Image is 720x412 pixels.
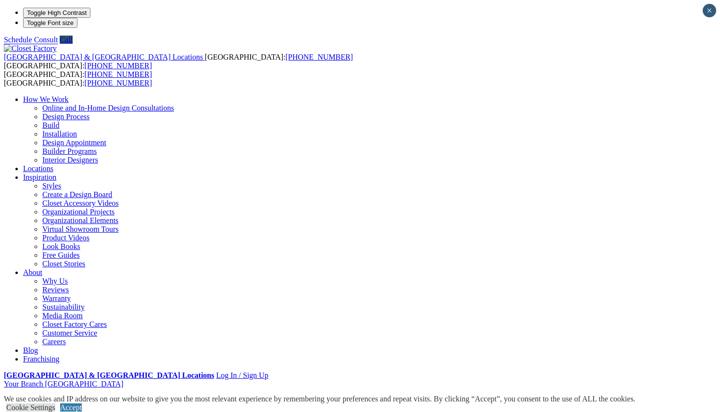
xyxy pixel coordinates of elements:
[23,268,42,276] a: About
[42,112,89,121] a: Design Process
[4,44,57,53] img: Closet Factory
[42,337,66,346] a: Careers
[6,403,55,412] a: Cookie Settings
[42,312,83,320] a: Media Room
[42,130,77,138] a: Installation
[85,70,152,78] a: [PHONE_NUMBER]
[60,36,73,44] a: Call
[4,36,58,44] a: Schedule Consult
[23,164,53,173] a: Locations
[85,62,152,70] a: [PHONE_NUMBER]
[23,346,38,354] a: Blog
[4,380,124,388] a: Your Branch [GEOGRAPHIC_DATA]
[42,147,97,155] a: Builder Programs
[4,53,203,61] span: [GEOGRAPHIC_DATA] & [GEOGRAPHIC_DATA] Locations
[42,190,112,199] a: Create a Design Board
[85,79,152,87] a: [PHONE_NUMBER]
[42,156,98,164] a: Interior Designers
[42,286,69,294] a: Reviews
[42,225,119,233] a: Virtual Showroom Tours
[42,104,174,112] a: Online and In-Home Design Consultations
[42,121,60,129] a: Build
[27,19,74,26] span: Toggle Font size
[42,251,80,259] a: Free Guides
[42,234,89,242] a: Product Videos
[42,216,118,225] a: Organizational Elements
[42,242,80,250] a: Look Books
[4,53,205,61] a: [GEOGRAPHIC_DATA] & [GEOGRAPHIC_DATA] Locations
[42,182,61,190] a: Styles
[42,329,97,337] a: Customer Service
[703,4,716,17] button: Close
[27,9,87,16] span: Toggle High Contrast
[42,320,107,328] a: Closet Factory Cares
[23,173,56,181] a: Inspiration
[4,371,214,379] a: [GEOGRAPHIC_DATA] & [GEOGRAPHIC_DATA] Locations
[4,53,353,70] span: [GEOGRAPHIC_DATA]: [GEOGRAPHIC_DATA]:
[45,380,123,388] span: [GEOGRAPHIC_DATA]
[42,277,68,285] a: Why Us
[42,199,119,207] a: Closet Accessory Videos
[23,95,69,103] a: How We Work
[42,294,71,302] a: Warranty
[42,208,114,216] a: Organizational Projects
[4,395,635,403] div: We use cookies and IP address on our website to give you the most relevant experience by remember...
[216,371,268,379] a: Log In / Sign Up
[23,18,77,28] button: Toggle Font size
[23,8,90,18] button: Toggle High Contrast
[42,260,85,268] a: Closet Stories
[42,138,106,147] a: Design Appointment
[42,303,85,311] a: Sustainability
[4,70,152,87] span: [GEOGRAPHIC_DATA]: [GEOGRAPHIC_DATA]:
[285,53,353,61] a: [PHONE_NUMBER]
[60,403,82,412] a: Accept
[23,355,60,363] a: Franchising
[4,380,43,388] span: Your Branch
